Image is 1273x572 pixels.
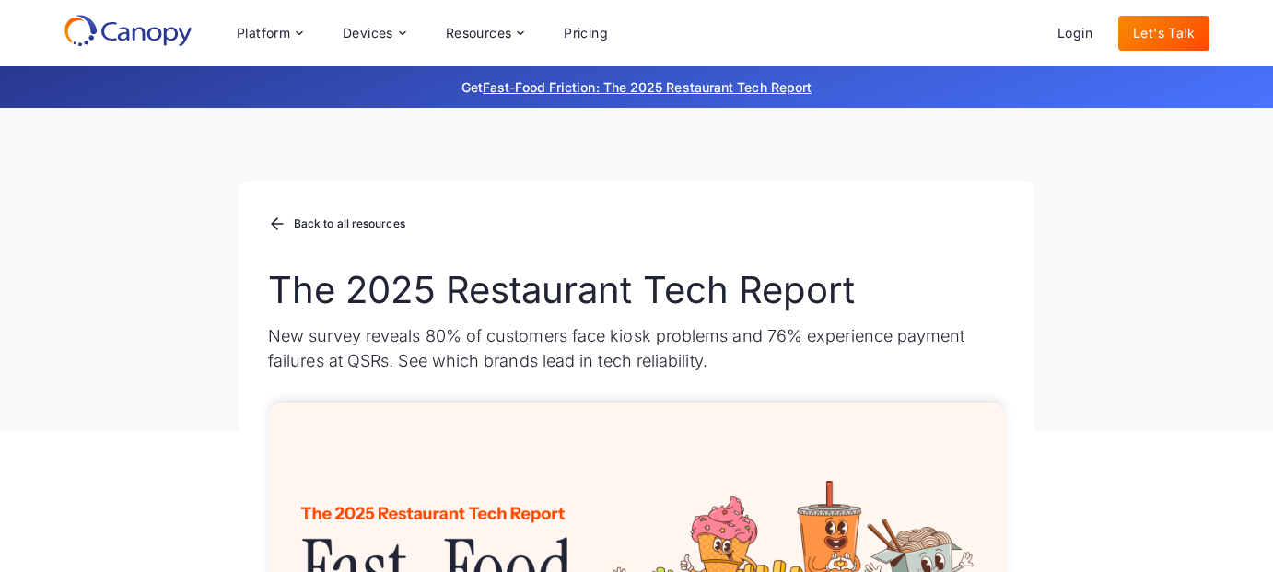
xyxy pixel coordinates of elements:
a: Let's Talk [1118,16,1209,51]
a: Pricing [549,16,623,51]
a: Fast-Food Friction: The 2025 Restaurant Tech Report [483,79,812,95]
div: Resources [446,27,512,40]
div: Devices [328,15,420,52]
div: Devices [343,27,393,40]
div: Platform [222,15,317,52]
div: Back to all resources [294,218,405,229]
div: Platform [237,27,290,40]
a: Login [1043,16,1107,51]
p: New survey reveals 80% of customers face kiosk problems and 76% experience payment failures at QS... [268,323,1005,373]
p: Get [185,77,1088,97]
h1: The 2025 Restaurant Tech Report [268,268,1005,312]
a: Back to all resources [268,213,405,237]
div: Resources [431,15,538,52]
